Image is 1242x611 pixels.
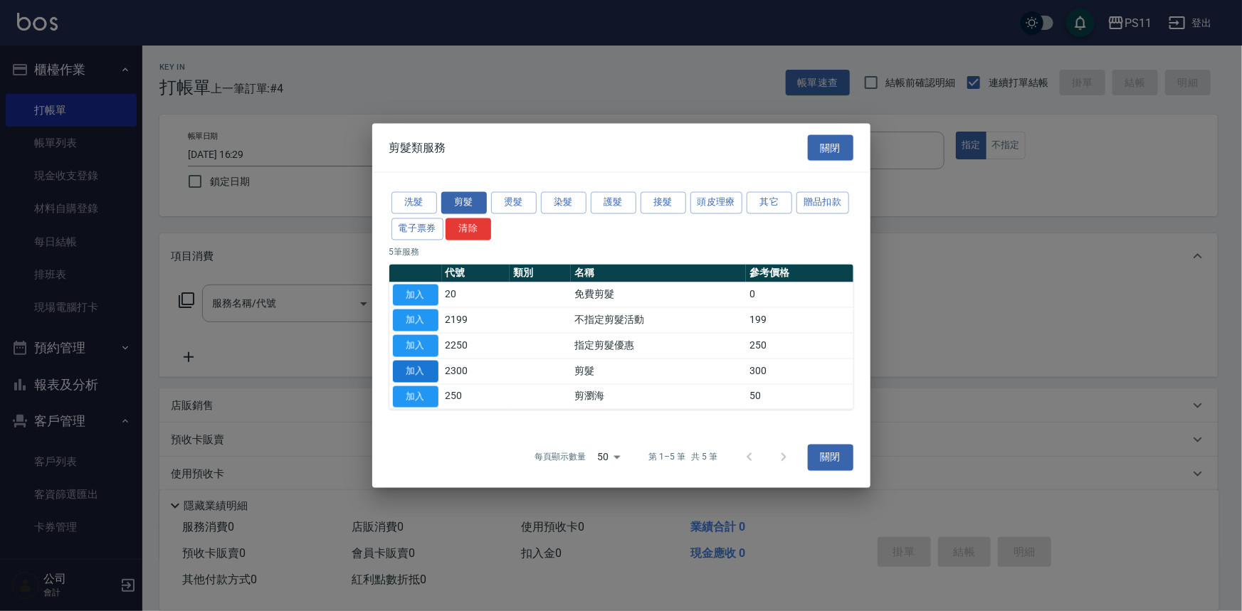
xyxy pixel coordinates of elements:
[442,333,510,358] td: 2250
[393,360,438,382] button: 加入
[571,307,746,333] td: 不指定剪髮活動
[442,264,510,282] th: 代號
[571,384,746,410] td: 剪瀏海
[391,218,444,240] button: 電子票券
[389,140,446,154] span: 剪髮類服務
[442,384,510,410] td: 250
[441,192,487,214] button: 剪髮
[393,335,438,357] button: 加入
[746,333,853,358] td: 250
[746,358,853,384] td: 300
[393,284,438,306] button: 加入
[389,245,853,258] p: 5 筆服務
[808,134,853,161] button: 關閉
[591,438,626,477] div: 50
[510,264,572,282] th: 類別
[796,192,849,214] button: 贈品扣款
[641,192,686,214] button: 接髮
[442,282,510,308] td: 20
[393,386,438,408] button: 加入
[746,384,853,410] td: 50
[648,451,717,464] p: 第 1–5 筆 共 5 筆
[591,192,636,214] button: 護髮
[746,307,853,333] td: 199
[446,218,491,240] button: 清除
[746,264,853,282] th: 參考價格
[571,264,746,282] th: 名稱
[541,192,586,214] button: 染髮
[535,451,586,464] p: 每頁顯示數量
[491,192,537,214] button: 燙髮
[747,192,792,214] button: 其它
[571,358,746,384] td: 剪髮
[746,282,853,308] td: 0
[393,309,438,331] button: 加入
[442,307,510,333] td: 2199
[442,358,510,384] td: 2300
[808,445,853,471] button: 關閉
[391,192,437,214] button: 洗髮
[571,282,746,308] td: 免費剪髮
[571,333,746,358] td: 指定剪髮優惠
[690,192,743,214] button: 頭皮理療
